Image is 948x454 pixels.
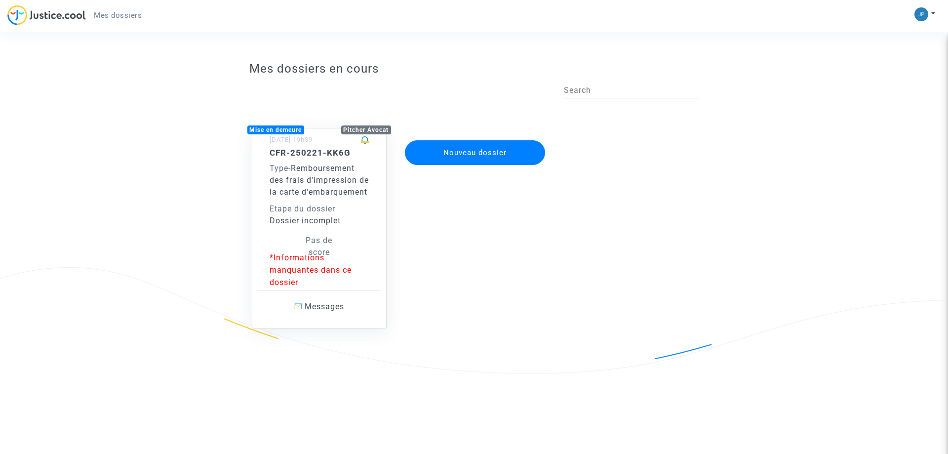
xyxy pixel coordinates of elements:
[7,5,86,25] img: jc-logo.svg
[405,140,545,165] button: Nouveau dossier
[404,134,546,143] a: Nouveau dossier
[305,302,344,311] span: Messages
[270,148,369,158] h5: CFR-250221-KK6G
[270,164,288,173] span: Type
[270,164,291,173] span: -
[249,62,699,76] h3: Mes dossiers en cours
[86,8,150,23] a: Mes dossiers
[257,290,382,323] a: Messages
[247,125,305,134] div: Mise en demeure
[270,136,313,143] small: [DATE] 19h39
[914,7,928,21] img: 8f6605d9e18a372bee0595940279a3d8
[242,108,397,329] a: Mise en demeurePitcher Avocat[DATE] 19h39CFR-250221-KK6GType-Remboursement des frais d'impression...
[341,125,392,134] div: Pitcher Avocat
[270,164,369,197] span: Remboursement des frais d'impression de la carte d'embarquement
[94,11,142,20] span: Mes dossiers
[270,203,369,215] div: Etape du dossier
[270,215,369,227] div: Dossier incomplet
[270,251,369,289] p: *Informations manquantes dans ce dossier
[306,236,332,257] span: Pas de score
